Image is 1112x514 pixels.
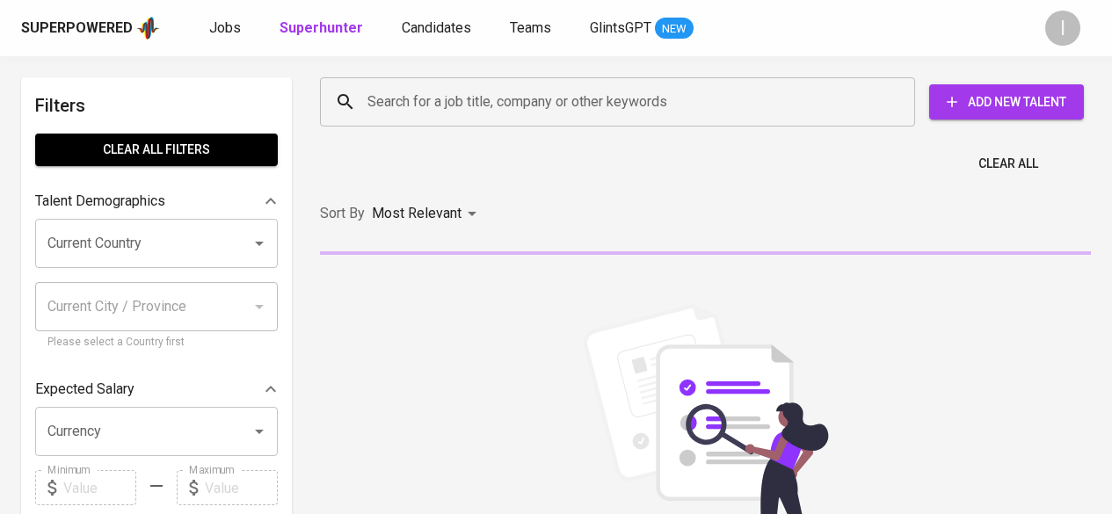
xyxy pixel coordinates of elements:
button: Open [247,419,272,444]
img: app logo [136,15,160,41]
a: Superpoweredapp logo [21,15,160,41]
div: Most Relevant [372,198,483,230]
span: Teams [510,19,551,36]
span: Clear All [978,153,1038,175]
h6: Filters [35,91,278,119]
a: Teams [510,18,555,40]
span: Jobs [209,19,241,36]
div: Expected Salary [35,372,278,407]
button: Clear All [971,148,1045,180]
span: NEW [655,20,694,38]
button: Open [247,231,272,256]
a: Superhunter [280,18,367,40]
button: Add New Talent [929,84,1084,119]
div: Superpowered [21,18,133,39]
span: Add New Talent [943,91,1070,113]
p: Please select a Country first [47,334,265,351]
input: Value [63,470,136,505]
a: Jobs [209,18,244,40]
b: Superhunter [280,19,363,36]
p: Most Relevant [372,203,462,224]
p: Talent Demographics [35,191,165,212]
a: GlintsGPT NEW [590,18,694,40]
p: Sort By [320,203,365,224]
span: GlintsGPT [590,19,651,36]
div: I [1045,11,1080,46]
span: Candidates [402,19,471,36]
span: Clear All filters [49,139,264,161]
button: Clear All filters [35,134,278,166]
div: Talent Demographics [35,184,278,219]
input: Value [205,470,278,505]
p: Expected Salary [35,379,134,400]
a: Candidates [402,18,475,40]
